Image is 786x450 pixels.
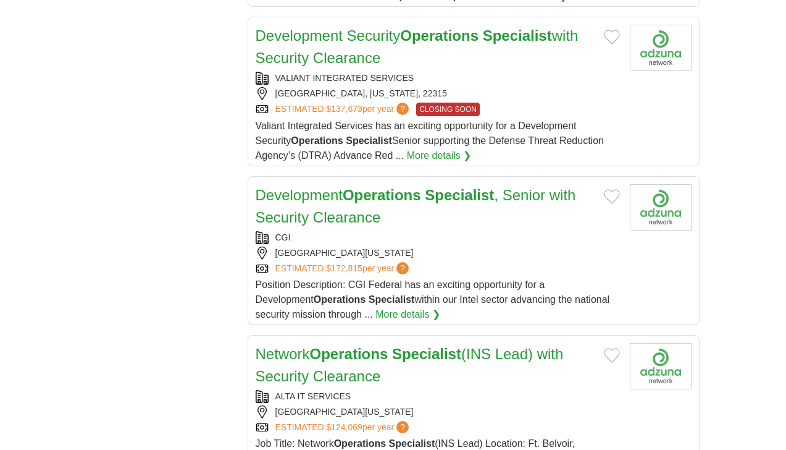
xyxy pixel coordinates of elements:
div: ALTA IT SERVICES [256,390,620,403]
span: $124,069 [326,422,362,432]
strong: Specialist [389,438,435,449]
a: More details ❯ [407,148,472,163]
a: Development SecurityOperations Specialistwith Security Clearance [256,27,579,66]
a: ESTIMATED:$124,069per year? [275,421,412,434]
strong: Operations [310,346,388,362]
div: [GEOGRAPHIC_DATA][US_STATE] [256,247,620,260]
span: $172,815 [326,263,362,273]
a: ESTIMATED:$172,815per year? [275,262,412,275]
a: CGI [275,232,291,242]
img: Company logo [630,25,692,71]
a: DevelopmentOperations Specialist, Senior with Security Clearance [256,187,576,226]
strong: Operations [314,294,366,305]
span: Valiant Integrated Services has an exciting opportunity for a Development Security Senior support... [256,121,604,161]
a: NetworkOperations Specialist(INS Lead) with Security Clearance [256,346,564,384]
strong: Specialist [346,135,392,146]
div: VALIANT INTEGRATED SERVICES [256,72,620,85]
span: Position Description: CGI Federal has an exciting opportunity for a Development within our Intel ... [256,279,610,320]
button: Add to favorite jobs [604,189,620,204]
strong: Operations [334,438,386,449]
div: [GEOGRAPHIC_DATA], [US_STATE], 22315 [256,87,620,100]
span: ? [396,262,409,274]
span: ? [396,421,409,433]
button: Add to favorite jobs [604,30,620,45]
strong: Operations [343,187,421,203]
span: CLOSING SOON [416,103,480,116]
img: CGI Technologies and Solutions logo [630,184,692,231]
strong: Specialist [425,187,494,203]
strong: Operations [400,27,479,44]
strong: Specialist [369,294,415,305]
strong: Specialist [392,346,461,362]
span: $137,673 [326,104,362,114]
img: Company logo [630,343,692,389]
a: More details ❯ [375,307,440,322]
a: ESTIMATED:$137,673per year? [275,103,412,116]
div: [GEOGRAPHIC_DATA][US_STATE] [256,405,620,418]
button: Add to favorite jobs [604,348,620,363]
span: ? [396,103,409,115]
strong: Operations [291,135,343,146]
strong: Specialist [483,27,552,44]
